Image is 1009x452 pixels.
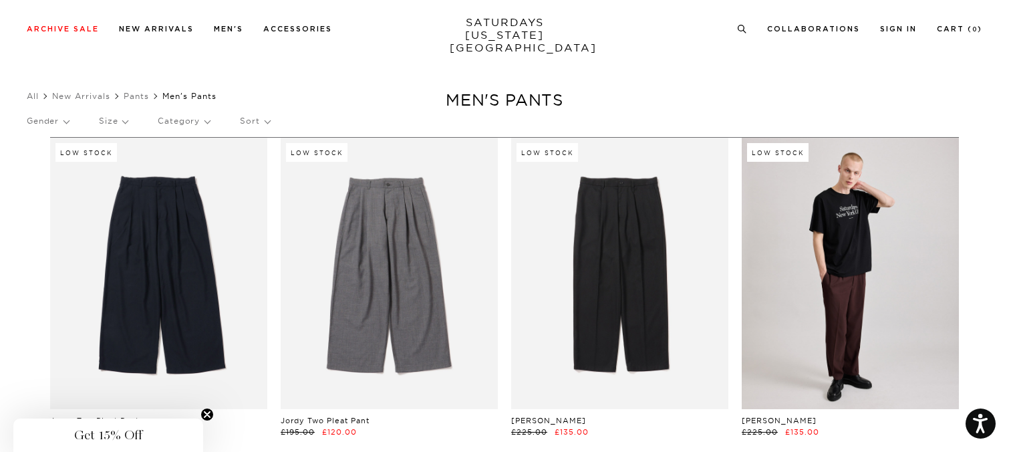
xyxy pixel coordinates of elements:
a: Men's [214,25,243,33]
div: Low Stock [55,143,117,162]
a: Jordy Two Pleat Pant [50,416,139,425]
p: Category [158,106,210,136]
span: £225.00 [742,427,778,437]
a: Collaborations [767,25,860,33]
span: Men's Pants [162,91,217,101]
div: Low Stock [517,143,578,162]
a: Pants [124,91,149,101]
a: New Arrivals [119,25,194,33]
p: Size [99,106,128,136]
a: Accessories [263,25,332,33]
div: Get 15% OffClose teaser [13,419,203,452]
span: £120.00 [322,427,357,437]
a: All [27,91,39,101]
a: [PERSON_NAME] [742,416,817,425]
span: £135.00 [785,427,819,437]
p: Sort [240,106,269,136]
a: Archive Sale [27,25,99,33]
span: £135.00 [555,427,589,437]
span: £225.00 [511,427,547,437]
a: Sign In [880,25,917,33]
small: 0 [972,27,978,33]
span: £195.00 [281,427,315,437]
div: Low Stock [747,143,809,162]
p: Gender [27,106,69,136]
a: [PERSON_NAME] [511,416,586,425]
a: New Arrivals [52,91,110,101]
a: Cart (0) [937,25,982,33]
a: SATURDAYS[US_STATE][GEOGRAPHIC_DATA] [450,16,560,54]
span: Get 15% Off [74,427,142,443]
a: Jordy Two Pleat Pant [281,416,370,425]
button: Close teaser [200,408,214,421]
div: Low Stock [286,143,347,162]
